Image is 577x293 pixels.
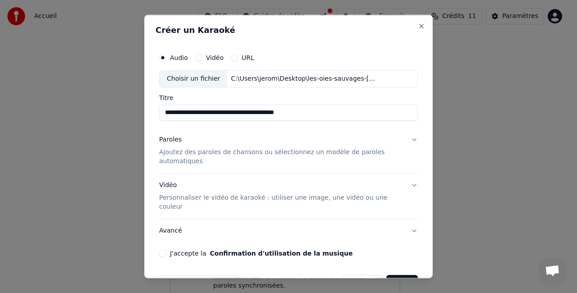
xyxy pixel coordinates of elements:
[159,94,418,101] label: Titre
[159,173,418,218] button: VidéoPersonnaliser le vidéo de karaoké : utiliser une image, une vidéo ou une couleur
[159,147,403,165] p: Ajoutez des paroles de chansons ou sélectionnez un modèle de paroles automatiques
[206,55,224,61] label: Vidéo
[159,180,403,211] div: Vidéo
[156,26,421,34] h2: Créer un Karaoké
[386,275,418,291] button: Créer
[170,250,353,256] label: J'accepte la
[227,74,380,83] div: C:\Users\jerom\Desktop\les-oies-sauvages-[PERSON_NAME] - version allongée.mp3
[210,250,353,256] button: J'accepte la
[242,55,254,61] label: URL
[160,71,227,87] div: Choisir un fichier
[159,135,182,144] div: Paroles
[159,219,418,242] button: Avancé
[343,275,382,291] button: Annuler
[170,55,188,61] label: Audio
[159,128,418,173] button: ParolesAjoutez des paroles de chansons ou sélectionnez un modèle de paroles automatiques
[159,193,403,211] p: Personnaliser le vidéo de karaoké : utiliser une image, une vidéo ou une couleur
